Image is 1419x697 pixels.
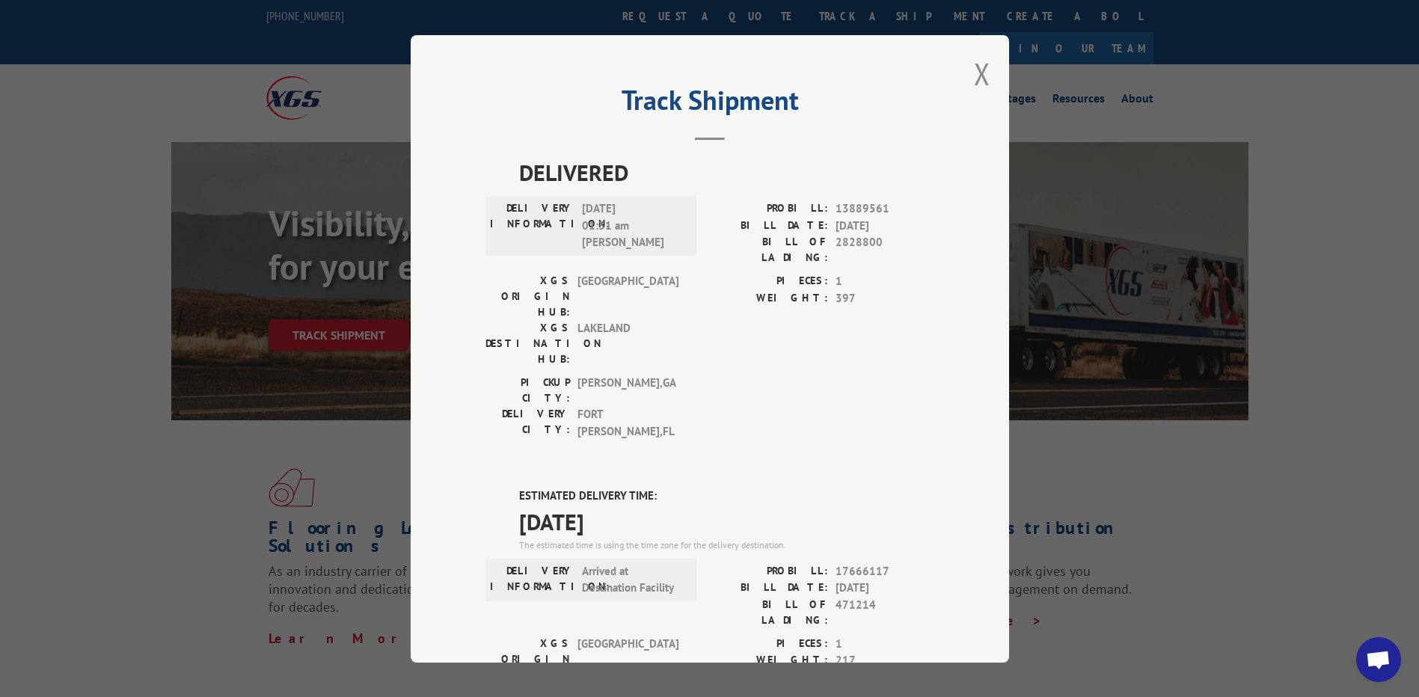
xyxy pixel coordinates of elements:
label: WEIGHT: [710,289,828,307]
span: 1 [836,635,934,652]
span: Arrived at Destination Facility [582,562,683,596]
label: XGS ORIGIN HUB: [485,635,570,682]
label: BILL DATE: [710,217,828,234]
div: The estimated time is using the time zone for the delivery destination. [519,538,934,551]
span: 1 [836,273,934,290]
label: PROBILL: [710,562,828,580]
span: [DATE] [836,217,934,234]
h2: Track Shipment [485,90,934,118]
span: 397 [836,289,934,307]
span: 2828800 [836,234,934,265]
span: 217 [836,652,934,669]
label: BILL DATE: [710,580,828,597]
div: Open chat [1356,637,1401,682]
label: BILL OF LADING: [710,596,828,627]
button: Close modal [974,54,990,93]
label: WEIGHT: [710,652,828,669]
span: LAKELAND [577,320,678,367]
label: PIECES: [710,635,828,652]
span: [DATE] [519,504,934,538]
label: PIECES: [710,273,828,290]
label: DELIVERY INFORMATION: [490,200,574,251]
label: DELIVERY INFORMATION: [490,562,574,596]
label: XGS ORIGIN HUB: [485,273,570,320]
span: [DATE] 01:31 am [PERSON_NAME] [582,200,683,251]
span: [GEOGRAPHIC_DATA] [577,635,678,682]
label: PROBILL: [710,200,828,218]
span: [PERSON_NAME] , GA [577,375,678,406]
label: PICKUP CITY: [485,375,570,406]
label: BILL OF LADING: [710,234,828,265]
span: 13889561 [836,200,934,218]
span: [GEOGRAPHIC_DATA] [577,273,678,320]
span: 471214 [836,596,934,627]
span: 17666117 [836,562,934,580]
span: FORT [PERSON_NAME] , FL [577,406,678,440]
span: [DATE] [836,580,934,597]
label: DELIVERY CITY: [485,406,570,440]
span: DELIVERED [519,156,934,189]
label: ESTIMATED DELIVERY TIME: [519,488,934,505]
label: XGS DESTINATION HUB: [485,320,570,367]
